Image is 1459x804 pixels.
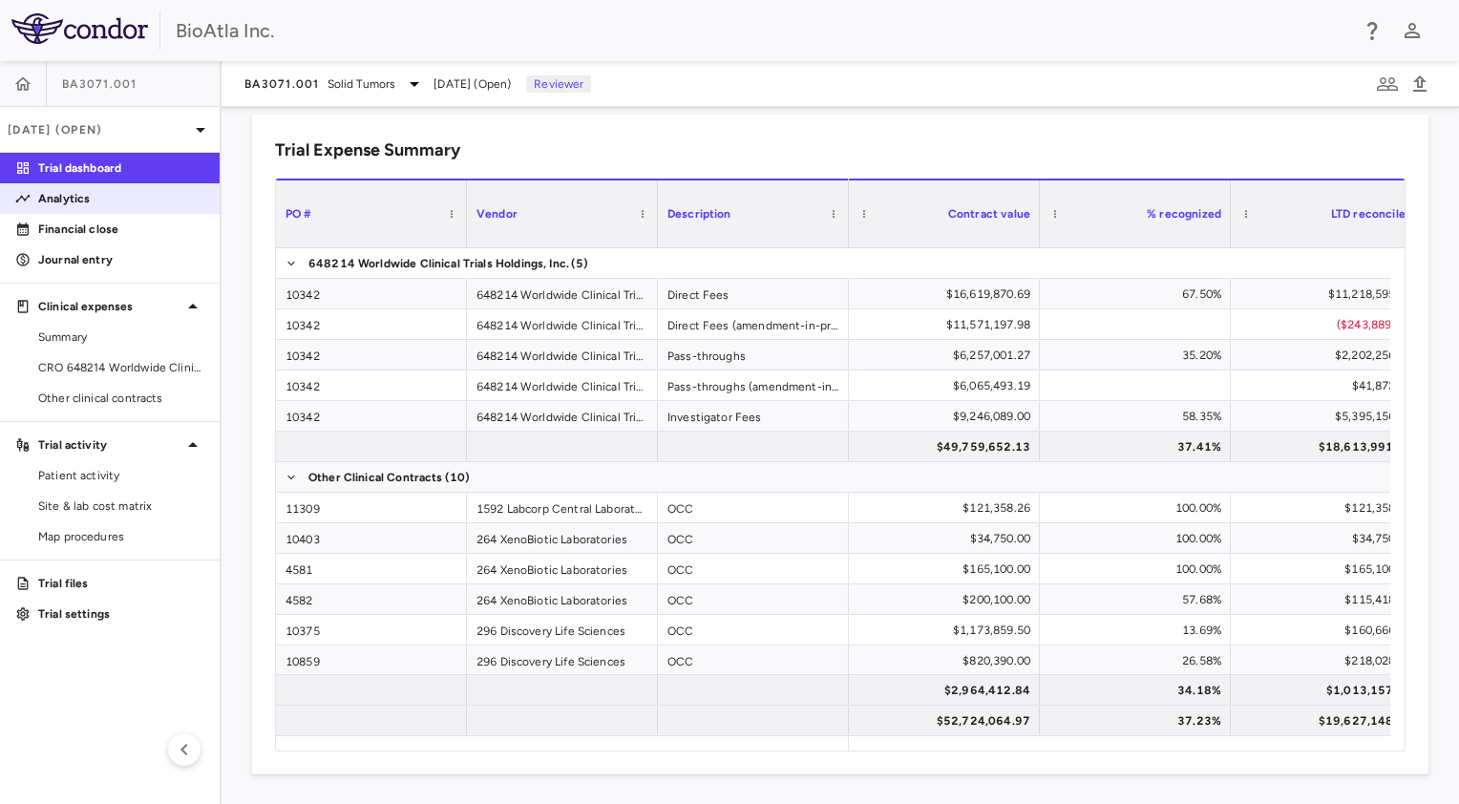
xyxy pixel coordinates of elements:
[62,76,137,92] span: BA3071.001
[1057,706,1221,736] div: 37.23%
[1248,645,1412,676] div: $218,028.00
[467,615,658,645] div: 296 Discovery Life Sciences
[467,554,658,583] div: 264 XenoBiotic Laboratories
[467,340,658,370] div: 648214 Worldwide Clinical Trials Holdings, Inc.
[866,584,1030,615] div: $200,100.00
[276,523,467,553] div: 10403
[1248,523,1412,554] div: $34,750.00
[276,370,467,400] div: 10342
[1057,554,1221,584] div: 100.00%
[658,279,849,308] div: Direct Fees
[1057,493,1221,523] div: 100.00%
[38,221,204,238] p: Financial close
[476,207,518,221] span: Vendor
[276,401,467,431] div: 10342
[1248,401,1412,432] div: $5,395,156.30
[1248,493,1412,523] div: $121,358.26
[1057,340,1221,370] div: 35.20%
[467,309,658,339] div: 648214 Worldwide Clinical Trials Holdings, Inc.
[658,340,849,370] div: Pass-throughs
[866,309,1030,340] div: $11,571,197.98
[467,645,658,675] div: 296 Discovery Life Sciences
[1248,675,1412,706] div: $1,013,157.50
[467,279,658,308] div: 648214 Worldwide Clinical Trials Holdings, Inc.
[1248,279,1412,309] div: $11,218,595.16
[276,493,467,522] div: 11309
[38,159,204,177] p: Trial dashboard
[866,493,1030,523] div: $121,358.26
[667,207,731,221] span: Description
[38,251,204,268] p: Journal entry
[658,309,849,339] div: Direct Fees (amendment-in-progress)
[11,13,148,44] img: logo-full-BYUhSk78.svg
[38,436,181,454] p: Trial activity
[1248,370,1412,401] div: $41,872.86
[38,605,204,623] p: Trial settings
[658,645,849,675] div: OCC
[866,645,1030,676] div: $820,390.00
[467,584,658,614] div: 264 XenoBiotic Laboratories
[276,340,467,370] div: 10342
[1057,279,1221,309] div: 67.50%
[276,615,467,645] div: 10375
[38,575,204,592] p: Trial files
[658,401,849,431] div: Investigator Fees
[1248,340,1412,370] div: $2,202,256.49
[1057,401,1221,432] div: 58.35%
[308,248,569,279] span: 648214 Worldwide Clinical Trials Holdings, Inc.
[467,370,658,400] div: 648214 Worldwide Clinical Trials Holdings, Inc.
[38,190,204,207] p: Analytics
[445,462,471,493] span: (10)
[1248,309,1412,340] div: ($243,889.35)
[1248,706,1412,736] div: $19,627,148.95
[1248,584,1412,615] div: $115,418.60
[571,248,588,279] span: (5)
[866,675,1030,706] div: $2,964,412.84
[276,584,467,614] div: 4582
[244,76,320,92] span: BA3071.001
[1057,645,1221,676] div: 26.58%
[38,298,181,315] p: Clinical expenses
[866,706,1030,736] div: $52,724,064.97
[866,401,1030,432] div: $9,246,089.00
[658,584,849,614] div: OCC
[1057,675,1221,706] div: 34.18%
[1331,207,1412,221] span: LTD reconciled
[433,75,511,93] span: [DATE] (Open)
[328,75,396,93] span: Solid Tumors
[276,645,467,675] div: 10859
[1057,523,1221,554] div: 100.00%
[526,75,591,93] p: Reviewer
[467,401,658,431] div: 648214 Worldwide Clinical Trials Holdings, Inc.
[275,138,460,163] h6: Trial Expense Summary
[1248,554,1412,584] div: $165,100.00
[866,523,1030,554] div: $34,750.00
[1057,584,1221,615] div: 57.68%
[658,523,849,553] div: OCC
[285,207,312,221] span: PO #
[1147,207,1221,221] span: % recognized
[1057,615,1221,645] div: 13.69%
[866,432,1030,462] div: $49,759,652.13
[276,309,467,339] div: 10342
[467,523,658,553] div: 264 XenoBiotic Laboratories
[866,340,1030,370] div: $6,257,001.27
[658,370,849,400] div: Pass-throughs (amendment-in-progress)
[276,279,467,308] div: 10342
[1057,432,1221,462] div: 37.41%
[38,497,204,515] span: Site & lab cost matrix
[866,279,1030,309] div: $16,619,870.69
[176,16,1348,45] div: BioAtla Inc.
[38,359,204,376] span: CRO 648214 Worldwide Clinical Trials Holdings, Inc.
[658,615,849,645] div: OCC
[866,554,1030,584] div: $165,100.00
[948,207,1030,221] span: Contract value
[658,493,849,522] div: OCC
[1248,432,1412,462] div: $18,613,991.45
[866,370,1030,401] div: $6,065,493.19
[8,121,189,138] p: [DATE] (Open)
[38,528,204,545] span: Map procedures
[38,390,204,407] span: Other clinical contracts
[38,467,204,484] span: Patient activity
[658,554,849,583] div: OCC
